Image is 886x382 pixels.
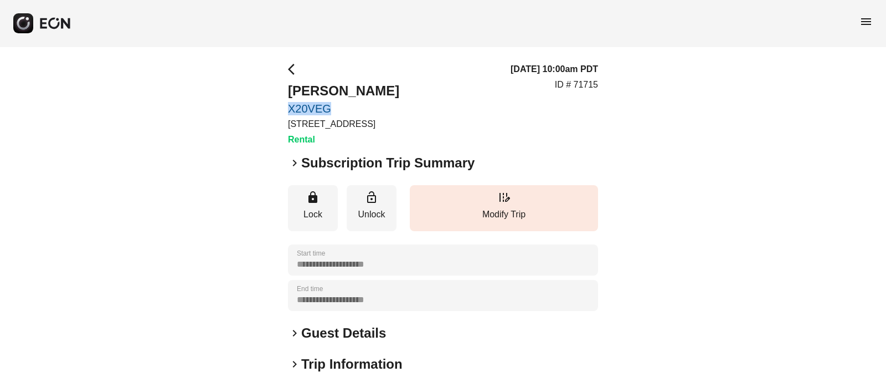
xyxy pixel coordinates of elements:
h3: [DATE] 10:00am PDT [511,63,598,76]
span: edit_road [497,191,511,204]
p: Unlock [352,208,391,221]
span: keyboard_arrow_right [288,358,301,371]
span: lock [306,191,320,204]
h2: Guest Details [301,324,386,342]
p: [STREET_ADDRESS] [288,118,399,131]
button: Lock [288,185,338,231]
span: lock_open [365,191,378,204]
p: ID # 71715 [555,78,598,91]
h2: [PERSON_NAME] [288,82,399,100]
span: arrow_back_ios [288,63,301,76]
a: X20VEG [288,102,399,115]
span: keyboard_arrow_right [288,327,301,340]
h3: Rental [288,133,399,146]
h2: Subscription Trip Summary [301,154,475,172]
h2: Trip Information [301,355,403,373]
p: Modify Trip [415,208,593,221]
p: Lock [293,208,332,221]
button: Unlock [347,185,396,231]
button: Modify Trip [410,185,598,231]
span: menu [859,15,873,28]
span: keyboard_arrow_right [288,156,301,170]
